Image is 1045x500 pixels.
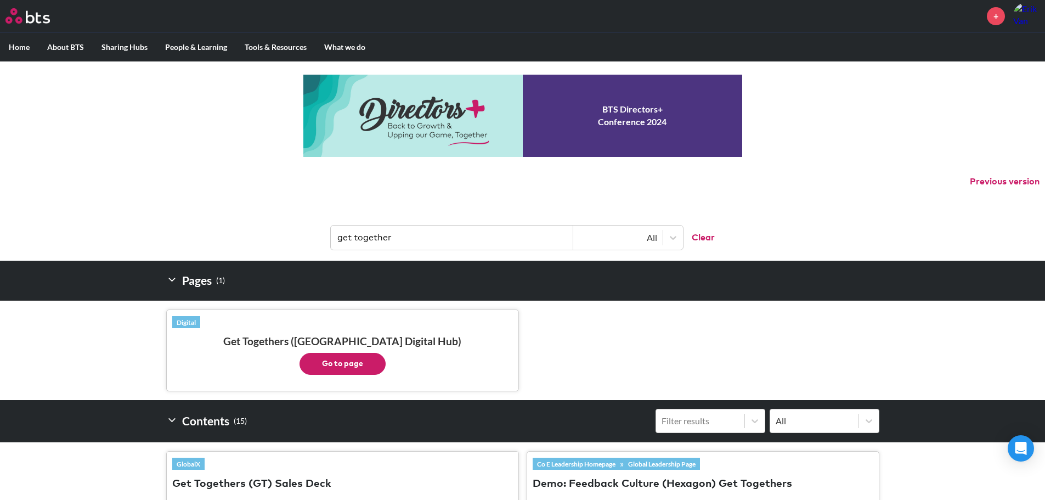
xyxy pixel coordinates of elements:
a: + [987,7,1005,25]
label: Sharing Hubs [93,33,156,61]
img: Erik Van Elderen [1013,3,1040,29]
a: Conference 2024 [303,75,742,157]
a: Digital [172,316,200,328]
input: Find contents, pages and demos... [331,226,573,250]
button: Previous version [970,176,1040,188]
a: Profile [1013,3,1040,29]
button: Clear [683,226,715,250]
label: About BTS [38,33,93,61]
div: » [533,458,700,470]
h3: Get Togethers ([GEOGRAPHIC_DATA] Digital Hub) [172,335,513,375]
label: What we do [315,33,374,61]
small: ( 1 ) [216,273,225,288]
img: BTS Logo [5,8,50,24]
div: Open Intercom Messenger [1008,435,1034,462]
label: People & Learning [156,33,236,61]
div: All [579,232,657,244]
a: GlobalX [172,458,205,470]
a: Global Leadership Page [624,458,700,470]
button: Demo: Feedback Culture (Hexagon) Get Togethers [533,477,792,492]
h2: Pages [166,269,225,291]
div: Filter results [662,415,739,427]
h2: Contents [166,409,247,433]
small: ( 15 ) [234,414,247,429]
a: Co E Leadership Homepage [533,458,620,470]
label: Tools & Resources [236,33,315,61]
div: All [776,415,853,427]
a: Go home [5,8,70,24]
button: Get Togethers (GT) Sales Deck [172,477,331,492]
button: Go to page [300,353,386,375]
